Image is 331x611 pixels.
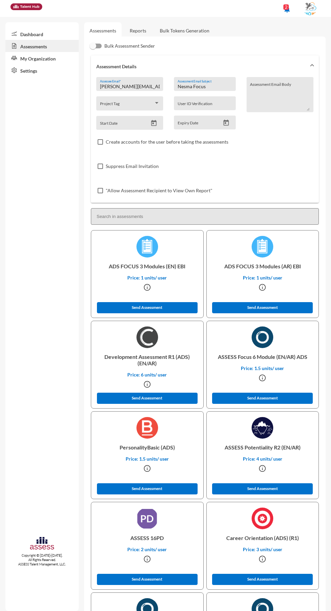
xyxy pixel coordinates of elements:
[212,348,313,365] p: ASSESS Focus 6 Module (EN/AR) ADS
[97,348,198,372] p: Development Assessment R1 (ADS) (EN/AR)
[91,55,319,77] mat-expansion-panel-header: Assessment Details
[97,372,198,377] p: Price: 6 units/ user
[97,302,198,313] button: Send Assessment
[97,574,198,585] button: Send Assessment
[106,187,212,195] span: "Allow Assessment Recipient to View Own Report"
[5,40,79,52] a: Assessments
[97,275,198,280] p: Price: 1 units/ user
[97,546,198,552] p: Price: 2 units/ user
[91,77,319,203] div: Assessment Details
[154,22,215,39] a: Bulk Tokens Generation
[97,439,198,456] p: PersonalityBasic (ADS)
[106,138,228,146] span: Create accounts for the user before taking the assessments
[29,536,55,552] img: assesscompany-logo.png
[212,546,313,552] p: Price: 3 units/ user
[212,574,313,585] button: Send Assessment
[212,275,313,280] p: Price: 1 units/ user
[90,28,116,33] a: Assessments
[212,302,313,313] button: Send Assessment
[178,84,232,89] input: Assessment Email Subject
[5,52,79,64] a: My Organization
[5,64,79,76] a: Settings
[5,553,79,566] p: Copyright © [DATE]-[DATE]. All Rights Reserved. ASSESS Talent Management, LLC.
[212,439,313,456] p: ASSESS Potentiality R2 (EN/AR)
[148,120,160,127] button: Open calendar
[104,42,155,50] span: Bulk Assessment Sender
[106,162,159,170] span: Suppress Email Invitation
[91,208,319,225] input: Search in assessments
[97,483,198,494] button: Send Assessment
[96,64,305,69] mat-panel-title: Assessment Details
[212,483,313,494] button: Send Assessment
[97,393,198,404] button: Send Assessment
[97,258,198,275] p: ADS FOCUS 3 Modules (EN) EBI
[124,22,152,39] a: Reports
[220,119,232,126] button: Open calendar
[100,84,160,89] input: Assessee Email
[283,4,289,10] div: 2
[212,258,313,275] p: ADS FOCUS 3 Modules (AR) EBI
[97,456,198,462] p: Price: 1.5 units/ user
[5,28,79,40] a: Dashboard
[97,529,198,546] p: ASSESS 16PD
[212,365,313,371] p: Price: 1.5 units/ user
[283,5,291,13] mat-icon: notifications
[212,456,313,462] p: Price: 4 units/ user
[212,529,313,546] p: Career Orientation (ADS) (R1)
[212,393,313,404] button: Send Assessment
